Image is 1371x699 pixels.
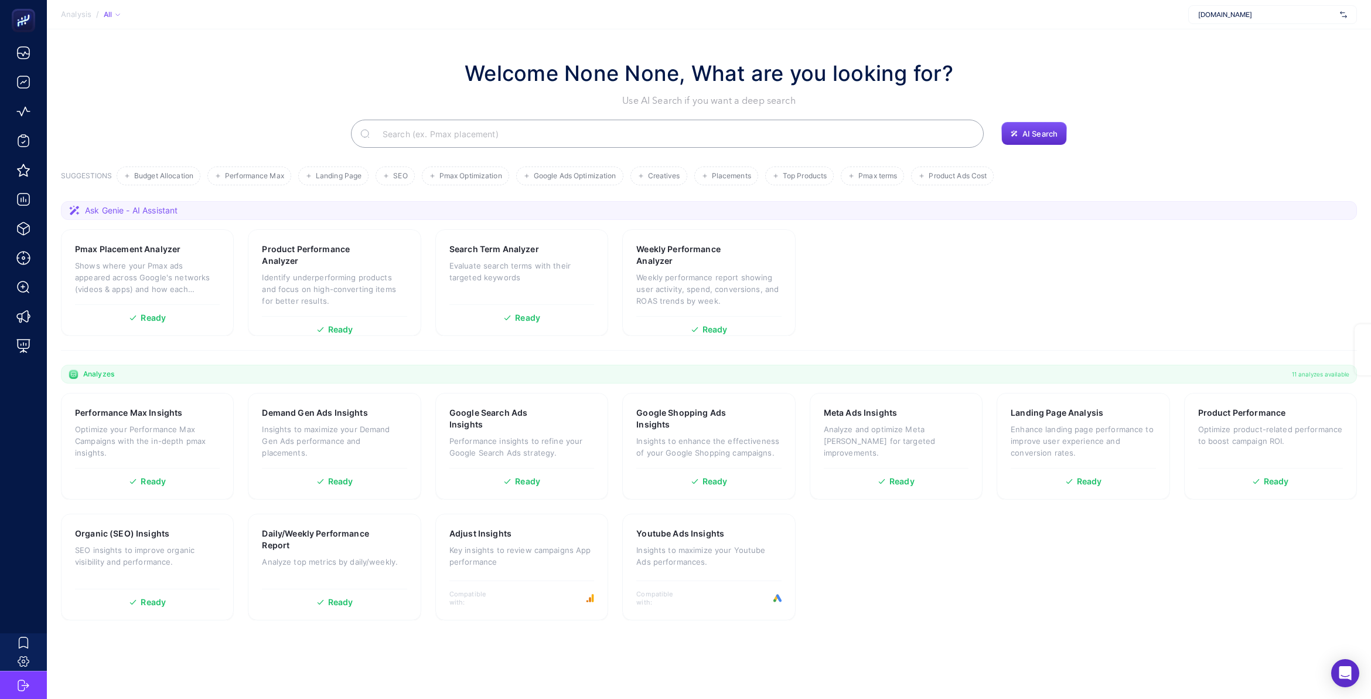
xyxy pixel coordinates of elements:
span: Ready [1077,477,1102,486]
input: Search [373,117,974,150]
span: Ready [702,477,728,486]
p: Evaluate search terms with their targeted keywords [449,260,594,283]
span: Compatible with: [449,590,502,606]
h3: SUGGESTIONS [61,171,112,185]
a: Weekly Performance AnalyzerWeekly performance report showing user activity, spend, conversions, a... [622,229,795,336]
span: Ready [328,477,353,486]
p: Key insights to review campaigns App performance [449,544,594,568]
span: Ready [515,477,540,486]
span: Google Ads Optimization [534,172,616,181]
span: Ready [328,598,353,606]
p: Identify underperforming products and focus on high-converting items for better results. [262,272,407,307]
span: Ready [889,477,915,486]
a: Search Term AnalyzerEvaluate search terms with their targeted keywordsReady [435,229,608,336]
div: Open Intercom Messenger [1331,659,1359,687]
span: Ready [1264,477,1289,486]
h3: Search Term Analyzer [449,243,539,255]
a: Product Performance AnalyzerIdentify underperforming products and focus on high-converting items ... [248,229,421,336]
a: Performance Max InsightsOptimize your Performance Max Campaigns with the in-depth pmax insights.R... [61,393,234,500]
span: Ready [702,325,728,334]
img: svg%3e [1340,9,1347,21]
a: Google Shopping Ads InsightsInsights to enhance the effectiveness of your Google Shopping campaig... [622,393,795,500]
span: Product Ads Cost [929,172,987,181]
p: Analyze and optimize Meta [PERSON_NAME] for targeted improvements. [824,423,968,459]
p: Shows where your Pmax ads appeared across Google's networks (videos & apps) and how each placemen... [75,260,220,295]
a: Adjust InsightsKey insights to review campaigns App performanceCompatible with: [435,514,608,620]
span: 11 analyzes available [1292,369,1349,379]
span: Landing Page [316,172,361,181]
h3: Product Performance Analyzer [262,243,371,267]
p: Insights to maximize your Youtube Ads performances. [636,544,781,568]
h3: Adjust Insights [449,528,511,539]
span: Top Products [783,172,827,181]
a: Meta Ads InsightsAnalyze and optimize Meta [PERSON_NAME] for targeted improvements.Ready [810,393,983,500]
h3: Landing Page Analysis [1011,407,1103,419]
a: Youtube Ads InsightsInsights to maximize your Youtube Ads performances.Compatible with: [622,514,795,620]
span: AI Search [1022,129,1058,138]
a: Google Search Ads InsightsPerformance insights to refine your Google Search Ads strategy.Ready [435,393,608,500]
span: Pmax Optimization [439,172,502,181]
span: Analyzes [83,369,114,379]
p: Optimize product-related performance to boost campaign ROI. [1198,423,1343,447]
span: Performance Max [225,172,284,181]
p: Insights to enhance the effectiveness of your Google Shopping campaigns. [636,435,781,459]
h3: Weekly Performance Analyzer [636,243,745,267]
h3: Organic (SEO) Insights [75,528,169,539]
a: Daily/Weekly Performance ReportAnalyze top metrics by daily/weekly.Ready [248,514,421,620]
span: Creatives [648,172,680,181]
p: Use AI Search if you want a deep search [465,94,953,108]
span: Ready [141,314,166,322]
span: Budget Allocation [134,172,193,181]
p: Weekly performance report showing user activity, spend, conversions, and ROAS trends by week. [636,272,781,307]
a: Organic (SEO) InsightsSEO insights to improve organic visibility and performance.Ready [61,514,234,620]
h3: Daily/Weekly Performance Report [262,528,371,551]
span: Ask Genie - AI Assistant [85,205,178,216]
span: Ready [141,598,166,606]
p: Enhance landing page performance to improve user experience and conversion rates. [1011,423,1155,459]
span: Ready [515,314,540,322]
span: / [96,9,99,19]
h3: Youtube Ads Insights [636,528,724,539]
h3: Google Search Ads Insights [449,407,557,430]
p: Analyze top metrics by daily/weekly. [262,556,407,568]
p: Optimize your Performance Max Campaigns with the in-depth pmax insights. [75,423,220,459]
span: Analysis [61,10,91,19]
button: AI Search [1001,122,1067,145]
span: [DOMAIN_NAME] [1198,10,1335,19]
p: Performance insights to refine your Google Search Ads strategy. [449,435,594,459]
p: Insights to maximize your Demand Gen Ads performance and placements. [262,423,407,459]
a: Landing Page AnalysisEnhance landing page performance to improve user experience and conversion r... [997,393,1169,500]
a: Product PerformanceOptimize product-related performance to boost campaign ROI.Ready [1184,393,1357,500]
span: Ready [328,325,353,334]
span: Placements [712,172,751,181]
h3: Meta Ads Insights [824,407,897,419]
h1: Welcome None None, What are you looking for? [465,57,953,89]
h3: Performance Max Insights [75,407,182,419]
h3: Google Shopping Ads Insights [636,407,745,430]
span: SEO [393,172,407,181]
span: Ready [141,477,166,486]
a: Demand Gen Ads InsightsInsights to maximize your Demand Gen Ads performance and placements.Ready [248,393,421,500]
h3: Product Performance [1198,407,1286,419]
a: Pmax Placement AnalyzerShows where your Pmax ads appeared across Google's networks (videos & apps... [61,229,234,336]
p: SEO insights to improve organic visibility and performance. [75,544,220,568]
div: All [104,10,120,19]
h3: Pmax Placement Analyzer [75,243,180,255]
span: Pmax terms [858,172,897,181]
h3: Demand Gen Ads Insights [262,407,367,419]
span: Compatible with: [636,590,689,606]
